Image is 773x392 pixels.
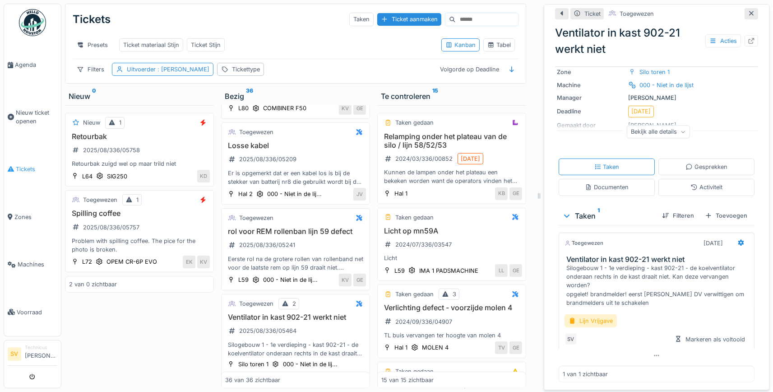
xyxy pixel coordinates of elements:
div: Zone [557,68,625,76]
div: 2025/08/336/05464 [239,327,296,335]
div: SIG250 [107,172,127,181]
div: Hal 1 [394,189,407,198]
div: Retourbak zuigd wel op maar trild niet [69,159,210,168]
span: Zones [14,213,57,221]
div: Taken [562,210,655,221]
div: 2024/09/336/04907 [395,317,452,326]
div: Presets [73,38,112,51]
div: Taken gedaan [395,290,434,299]
div: 1 van 1 zichtbaar [563,370,608,378]
div: Volgorde op Deadline [436,63,503,76]
div: Gesprekken [685,163,727,171]
div: Technicus [25,344,57,351]
div: Ticket materiaal Stijn [123,41,179,49]
div: EK [183,256,195,268]
a: Machines [4,241,61,289]
div: [DATE] [461,154,480,163]
li: SV [8,347,21,361]
div: Bekijk alle details [627,125,690,138]
div: Deadline [557,107,625,116]
a: Nieuw ticket openen [4,89,61,145]
div: L80 [238,104,249,112]
div: KB [495,187,508,200]
div: Machine [557,81,625,89]
span: Tickets [16,165,57,173]
h3: Retourbak [69,132,210,141]
div: 2024/03/336/00852 [395,154,453,163]
div: L72 [82,257,92,266]
div: Taken [594,163,620,171]
div: GE [509,187,522,200]
div: Taken [349,13,374,26]
h3: Verlichting defect - voorzijde molen 4 [381,303,522,312]
div: Markeren als voltooid [671,333,749,345]
div: 1 [136,196,139,204]
div: Hal 2 [238,190,253,198]
div: TL buis vervangen ter hoogte van molen 4 [381,331,522,340]
div: 1 [119,118,121,127]
a: Tickets [4,145,61,193]
span: Agenda [15,61,57,69]
span: Voorraad [17,308,57,317]
div: TV [495,341,508,354]
div: SV [565,333,577,345]
div: COMBINER F50 [263,104,306,112]
h3: rol voor REM rollenban lijn 59 defect [225,227,366,236]
div: Toegewezen [239,128,273,136]
div: [DATE] [704,239,723,247]
div: L64 [82,172,93,181]
div: Taken gedaan [395,118,434,127]
div: Documenten [585,183,629,191]
div: Te controleren [381,91,523,102]
div: 000 - Niet in de lij... [267,190,322,198]
a: SV Technicus[PERSON_NAME] [8,344,57,366]
div: 000 - Niet in de lij... [283,360,338,369]
div: Filteren [658,210,698,222]
div: 15 van 15 zichtbaar [381,376,434,384]
h3: Losse kabel [225,141,366,150]
span: Nieuw ticket openen [16,108,57,126]
div: Bezig [225,91,366,102]
div: Toevoegen [701,210,751,222]
div: Toegewezen [620,9,654,18]
div: Silo toren 1 [238,360,268,369]
div: Tabel [487,41,511,49]
sup: 1 [597,210,600,221]
li: [PERSON_NAME] [25,344,57,364]
div: Nieuw [83,118,100,127]
sup: 36 [246,91,253,102]
div: GE [509,264,522,277]
div: 2025/08/336/05241 [239,241,295,249]
h3: Licht op mn59A [381,227,522,235]
div: Toegewezen [565,239,603,247]
div: Ventilator in kast 902-21 werkt niet [555,25,758,57]
div: MOLEN 4 [422,343,449,352]
a: Agenda [4,41,61,89]
div: 2 van 0 zichtbaar [69,280,117,289]
div: 36 van 36 zichtbaar [225,376,280,384]
div: Ticket [584,9,601,18]
div: Silogebouw 1 - 1e verdieping - kast 902-21 - de koelventilator onderaan rechts in de kast draait ... [566,264,750,307]
div: KV [339,274,352,286]
div: Kanban [445,41,476,49]
div: [DATE] [631,107,651,116]
div: 2 [292,299,296,308]
div: 2025/08/336/05757 [83,223,139,232]
div: Nieuw [69,91,210,102]
div: Licht [381,254,522,262]
div: Silo toren 1 [639,68,670,76]
div: IMA 1 PADSMACHINE [419,266,478,275]
div: 3 [453,290,456,299]
div: Toegewezen [83,196,117,204]
div: 000 - Niet in de lijst [639,81,694,89]
div: Taken gedaan [395,213,434,222]
div: Er is opgemerkt dat er een kabel los is bij de stekker van batterij nr8 die gebruikt wordt bij de... [225,169,366,186]
div: L59 [238,275,249,284]
div: 2025/08/336/05209 [239,155,296,163]
a: Zones [4,193,61,241]
img: Badge_color-CXgf-gQk.svg [19,9,46,36]
div: Tickets [73,8,111,31]
h3: Ventilator in kast 902-21 werkt niet [566,255,750,264]
div: KV [197,256,210,268]
div: GE [509,341,522,354]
